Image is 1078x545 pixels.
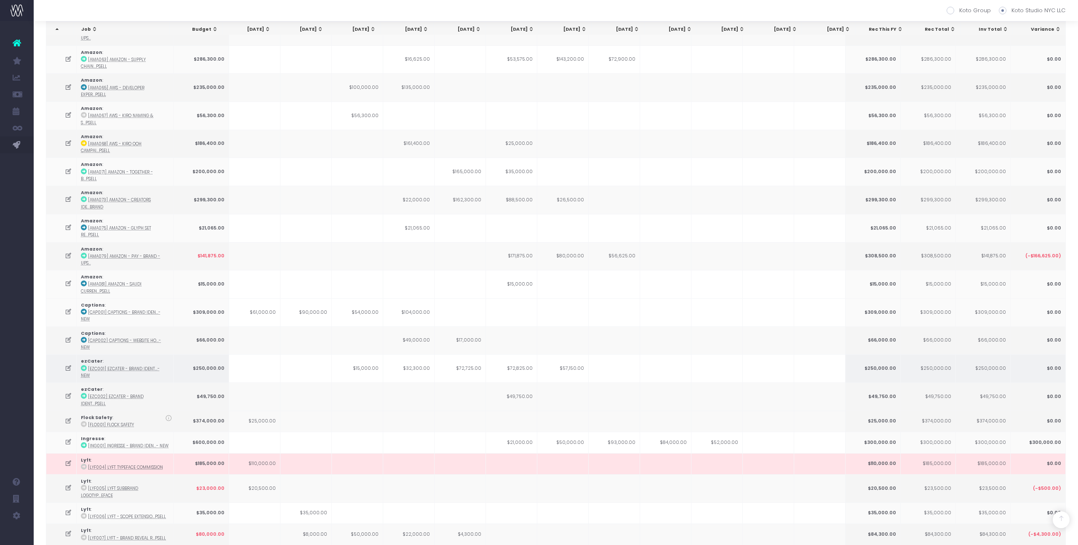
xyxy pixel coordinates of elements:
[81,141,141,153] abbr: [AMA068] AWS - Kiro OOH Campaign - Campaign - Upsell
[901,298,956,326] td: $309,000.00
[956,474,1011,502] td: $23,500.00
[81,225,151,238] abbr: [AMA075] Amazon - Glyph Set Reduction - Brand - Upsell
[846,298,901,326] td: $309,000.00
[81,85,144,97] abbr: [AMA065] AWS - Developer Experience Graphics - Brand - Upsell
[332,354,383,382] td: $15,000.00
[956,214,1011,242] td: $21,065.00
[956,158,1011,186] td: $200,000.00
[901,411,956,432] td: $374,000.00
[1011,130,1066,158] td: $0.00
[901,453,956,474] td: $185,000.00
[846,73,901,102] td: $235,000.00
[999,6,1065,15] label: Koto Studio NYC LLC
[174,242,229,270] td: $141,875.00
[1011,354,1066,382] td: $0.00
[1013,21,1066,37] th: Variance: activate to sort column ascending
[174,453,229,474] td: $185,000.00
[88,535,166,541] abbr: [LYF007] Lyft - Brand Reveal Reel - Brand - Upsell
[81,302,105,308] strong: Captions
[230,26,271,33] div: [DATE]
[77,382,174,411] td: :
[174,45,229,74] td: $286,300.00
[901,270,956,298] td: $15,000.00
[956,186,1011,214] td: $299,300.00
[174,474,229,502] td: $23,000.00
[704,26,745,33] div: [DATE]
[383,524,435,545] td: $22,000.00
[539,21,592,37] th: Oct 25: activate to sort column ascending
[592,21,644,37] th: Nov 25: activate to sort column ascending
[1011,411,1066,432] td: $0.00
[229,411,280,432] td: $25,000.00
[229,453,280,474] td: $110,000.00
[332,524,383,545] td: $50,000.00
[435,158,486,186] td: $165,000.00
[494,26,534,33] div: [DATE]
[486,130,537,158] td: $25,000.00
[336,26,376,33] div: [DATE]
[435,524,486,545] td: $4,300.00
[77,186,174,214] td: :
[81,161,102,168] strong: Amazon
[901,102,956,130] td: $56,300.00
[901,382,956,411] td: $49,750.00
[1028,531,1061,538] span: (-$4,300.00)
[956,45,1011,74] td: $286,300.00
[846,524,901,545] td: $84,300.00
[486,186,537,214] td: $88,500.00
[77,524,174,545] td: :
[846,130,901,158] td: $186,400.00
[750,21,802,37] th: Feb 26: activate to sort column ascending
[537,45,589,74] td: $143,200.00
[846,45,901,74] td: $286,300.00
[956,130,1011,158] td: $186,400.00
[77,453,174,474] td: :
[691,432,743,453] td: $52,000.00
[77,298,174,326] td: :
[81,386,103,393] strong: ezCater
[1011,502,1066,524] td: $0.00
[956,270,1011,298] td: $15,000.00
[1011,45,1066,74] td: $0.00
[174,102,229,130] td: $56,300.00
[283,26,323,33] div: [DATE]
[901,214,956,242] td: $21,065.00
[846,102,901,130] td: $56,300.00
[846,270,901,298] td: $15,000.00
[599,26,640,33] div: [DATE]
[589,432,640,453] td: $93,000.00
[901,186,956,214] td: $299,300.00
[1011,453,1066,474] td: $0.00
[644,21,697,37] th: Dec 25: activate to sort column ascending
[77,158,174,186] td: :
[81,358,103,364] strong: ezCater
[441,26,481,33] div: [DATE]
[846,186,901,214] td: $299,300.00
[332,73,383,102] td: $100,000.00
[280,524,332,545] td: $8,000.00
[81,330,105,337] strong: Captions
[652,26,692,33] div: [DATE]
[956,102,1011,130] td: $56,300.00
[81,414,112,421] strong: Flock Safety
[956,382,1011,411] td: $49,750.00
[170,21,223,37] th: Budget: activate to sort column ascending
[486,270,537,298] td: $15,000.00
[81,190,102,196] strong: Amazon
[947,6,991,15] label: Koto Group
[81,105,102,112] strong: Amazon
[956,432,1011,453] td: $300,000.00
[81,338,161,350] abbr: [CAP002] Captions - Website Homepage - Digital - New
[537,432,589,453] td: $50,000.00
[81,254,160,266] abbr: [AMA079] Amazon - Pay - Brand - Upsell
[901,524,956,545] td: $84,300.00
[77,45,174,74] td: :
[81,457,91,463] strong: Lyft
[968,26,1009,33] div: Inv Total
[486,354,537,382] td: $72,825.00
[174,73,229,102] td: $235,000.00
[846,411,901,432] td: $25,000.00
[174,298,229,326] td: $309,000.00
[383,354,435,382] td: $32,300.00
[77,214,174,242] td: :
